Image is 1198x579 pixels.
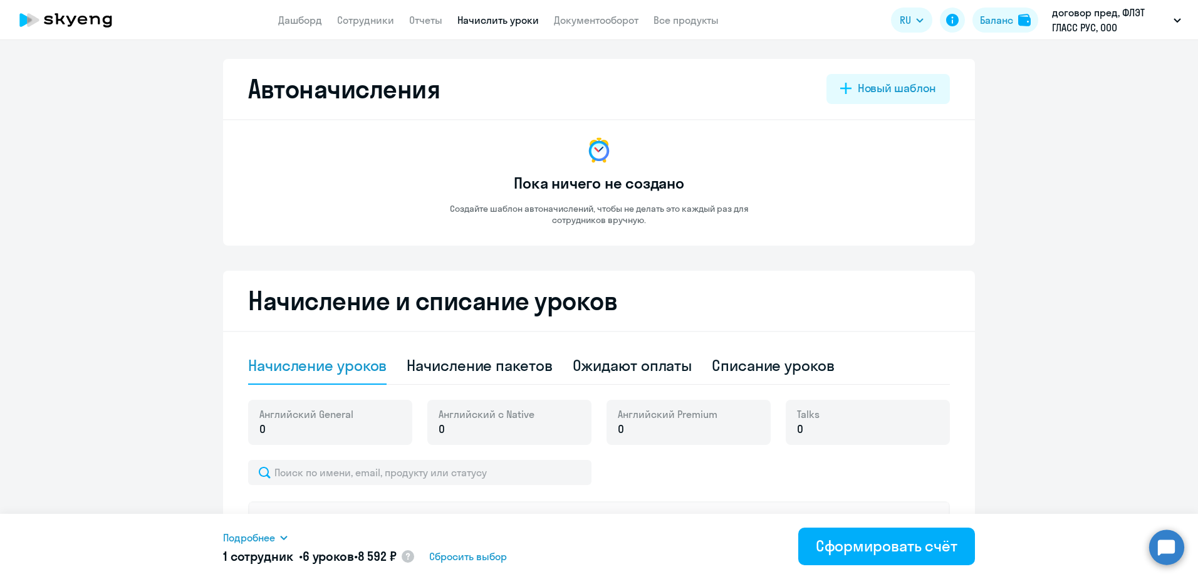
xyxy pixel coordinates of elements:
div: Имя сотрудника [259,513,420,524]
p: договор пред, ФЛЭТ ГЛАСС РУС, ООО [1052,5,1169,35]
input: Поиск по имени, email, продукту или статусу [248,460,591,485]
h2: Начисление и списание уроков [248,286,950,316]
div: Начисление пакетов [407,355,552,375]
span: 0 [797,421,803,437]
button: RU [891,8,932,33]
img: no-data [584,135,614,165]
button: договор пред, ФЛЭТ ГЛАСС РУС, ООО [1046,5,1187,35]
div: Начисление уроков [248,355,387,375]
div: Ожидают оплаты [573,355,692,375]
span: Английский с Native [439,407,534,421]
a: Начислить уроки [457,14,539,26]
a: Сотрудники [337,14,394,26]
a: Документооборот [554,14,638,26]
span: Подробнее [223,530,275,545]
a: Отчеты [409,14,442,26]
span: 0 [439,421,445,437]
h2: Автоначисления [248,74,440,104]
p: Создайте шаблон автоначислений, чтобы не делать это каждый раз для сотрудников вручную. [424,203,774,226]
th: Начислить уроков [821,501,949,535]
div: Остаток уроков [743,513,821,524]
button: Новый шаблон [826,74,950,104]
div: Статус [430,513,612,524]
span: RU [900,13,911,28]
div: Сформировать счёт [816,536,957,556]
a: Дашборд [278,14,322,26]
a: Все продукты [654,14,719,26]
span: 8 592 ₽ [358,548,397,564]
span: 6 уроков [303,548,354,564]
img: balance [1018,14,1031,26]
span: Английский Premium [618,407,717,421]
span: 0 [618,421,624,437]
span: Английский General [259,407,353,421]
button: Балансbalance [972,8,1038,33]
div: Баланс [980,13,1013,28]
span: 0 [259,421,266,437]
div: Списание уроков [712,355,835,375]
span: Сбросить выбор [429,549,507,564]
div: Статус [430,513,457,524]
div: Продукт [622,513,656,524]
span: Остаток уроков [743,513,808,524]
span: Talks [797,407,820,421]
button: Сформировать счёт [798,528,975,565]
div: Новый шаблон [858,80,936,96]
h3: Пока ничего не создано [514,173,684,193]
div: Имя сотрудника [259,513,326,524]
h5: 1 сотрудник • • [223,548,397,565]
div: Продукт [622,513,734,524]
